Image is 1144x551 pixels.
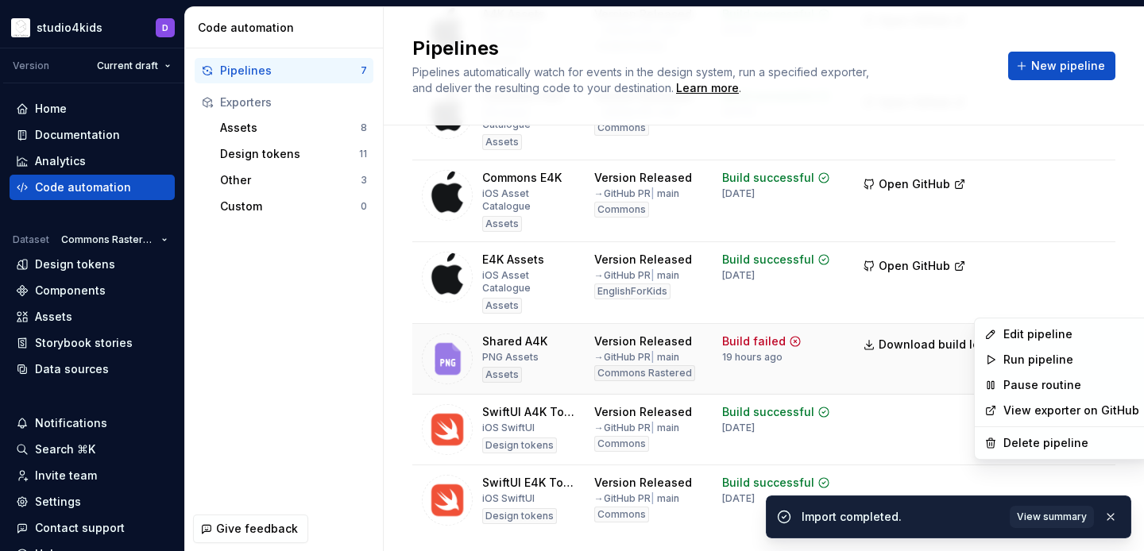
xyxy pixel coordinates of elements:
[1003,326,1139,342] div: Edit pipeline
[1003,403,1139,418] a: View exporter on GitHub
[1003,435,1139,451] div: Delete pipeline
[1003,352,1139,368] div: Run pipeline
[1003,377,1139,393] div: Pause routine
[1017,511,1087,523] span: View summary
[1010,506,1094,528] button: View summary
[802,509,1000,525] div: Import completed.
